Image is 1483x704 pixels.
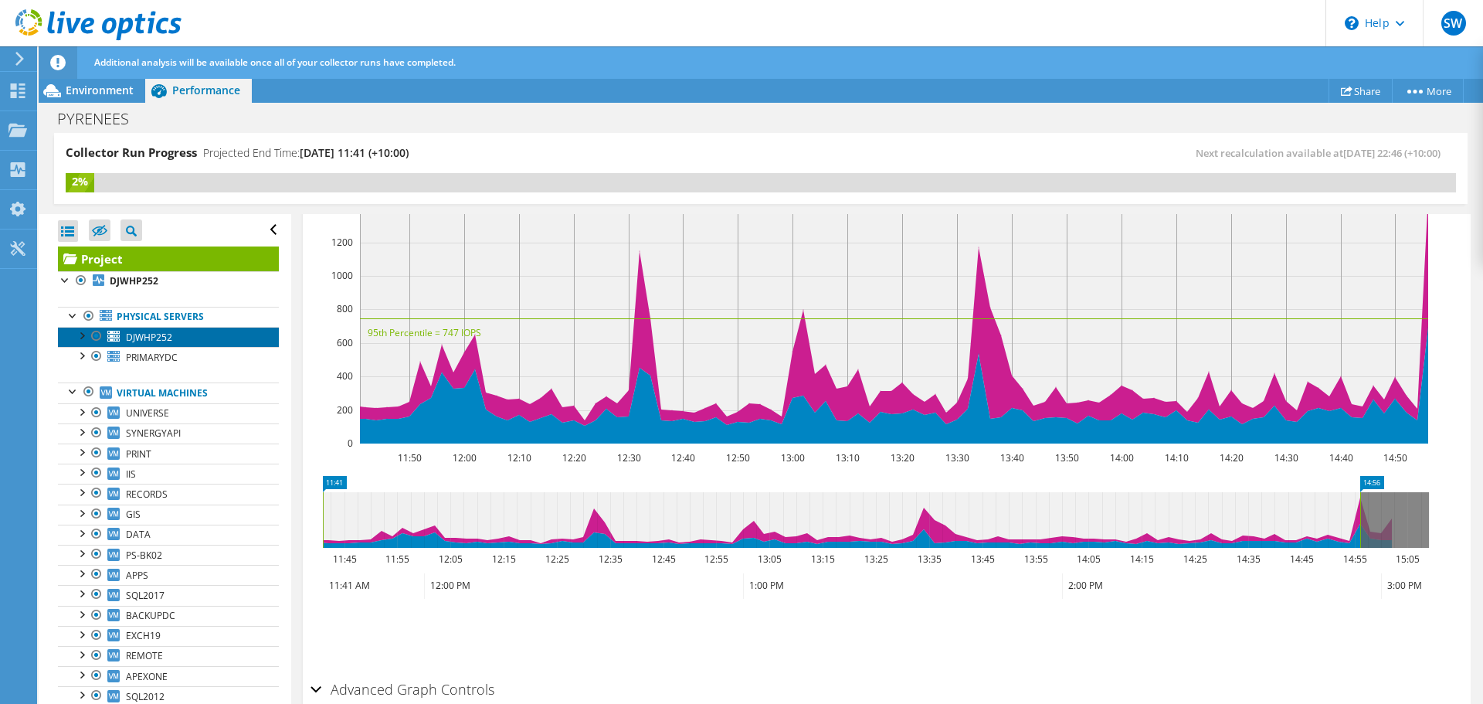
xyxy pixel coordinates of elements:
[58,383,279,403] a: Virtual Machines
[126,406,169,420] span: UNIVERSE
[726,451,750,464] text: 12:50
[1000,451,1024,464] text: 13:40
[671,451,695,464] text: 12:40
[58,666,279,686] a: APEXONE
[203,145,409,162] h4: Projected End Time:
[126,528,151,541] span: DATA
[836,451,860,464] text: 13:10
[58,444,279,464] a: PRINT
[126,690,165,703] span: SQL2012
[704,553,728,566] text: 12:55
[1165,451,1189,464] text: 14:10
[58,646,279,666] a: REMOTE
[66,173,94,190] div: 2%
[58,606,279,626] a: BACKUPDC
[1290,553,1314,566] text: 14:45
[1383,451,1407,464] text: 14:50
[58,423,279,444] a: SYNERGYAPI
[1274,451,1298,464] text: 14:30
[1343,553,1367,566] text: 14:55
[58,247,279,271] a: Project
[1329,79,1393,103] a: Share
[126,569,148,582] span: APPS
[1024,553,1048,566] text: 13:55
[811,553,835,566] text: 13:15
[971,553,995,566] text: 13:45
[439,553,463,566] text: 12:05
[1345,16,1359,30] svg: \n
[58,403,279,423] a: UNIVERSE
[453,451,477,464] text: 12:00
[58,585,279,605] a: SQL2017
[333,553,357,566] text: 11:45
[172,83,240,97] span: Performance
[398,451,422,464] text: 11:50
[126,351,178,364] span: PRIMARYDC
[1077,553,1101,566] text: 14:05
[1183,553,1207,566] text: 14:25
[337,369,353,383] text: 400
[918,553,942,566] text: 13:35
[50,111,153,128] h1: PYRENEES
[781,451,805,464] text: 13:00
[562,451,586,464] text: 12:20
[126,589,165,602] span: SQL2017
[337,403,353,417] text: 200
[337,302,353,315] text: 800
[1396,553,1420,566] text: 15:05
[58,271,279,291] a: DJWHP252
[58,307,279,327] a: Physical Servers
[945,451,969,464] text: 13:30
[1237,553,1261,566] text: 14:35
[1329,451,1353,464] text: 14:40
[337,336,353,349] text: 600
[1130,553,1154,566] text: 14:15
[126,468,136,481] span: IIS
[58,565,279,585] a: APPS
[758,553,782,566] text: 13:05
[507,451,531,464] text: 12:10
[58,484,279,504] a: RECORDS
[617,451,641,464] text: 12:30
[599,553,623,566] text: 12:35
[94,56,456,69] span: Additional analysis will be available once all of your collector runs have completed.
[368,326,481,339] text: 95th Percentile = 747 IOPS
[1196,146,1448,160] span: Next recalculation available at
[1343,146,1441,160] span: [DATE] 22:46 (+10:00)
[652,553,676,566] text: 12:45
[1441,11,1466,36] span: SW
[891,451,915,464] text: 13:20
[126,508,141,521] span: GIS
[58,327,279,347] a: DJWHP252
[126,649,163,662] span: REMOTE
[864,553,888,566] text: 13:25
[66,83,134,97] span: Environment
[492,553,516,566] text: 12:15
[126,670,168,683] span: APEXONE
[126,549,162,562] span: PS-BK02
[126,488,168,501] span: RECORDS
[348,437,353,450] text: 0
[58,347,279,367] a: PRIMARYDC
[126,629,161,642] span: EXCH19
[110,274,158,287] b: DJWHP252
[58,525,279,545] a: DATA
[126,427,181,440] span: SYNERGYAPI
[58,505,279,525] a: GIS
[1055,451,1079,464] text: 13:50
[58,464,279,484] a: IIS
[331,269,353,282] text: 1000
[1110,451,1134,464] text: 14:00
[58,545,279,565] a: PS-BK02
[331,236,353,249] text: 1200
[300,145,409,160] span: [DATE] 11:41 (+10:00)
[1220,451,1244,464] text: 14:20
[545,553,569,566] text: 12:25
[126,447,151,461] span: PRINT
[126,609,175,622] span: BACKUPDC
[58,626,279,646] a: EXCH19
[126,331,172,344] span: DJWHP252
[385,553,409,566] text: 11:55
[1392,79,1464,103] a: More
